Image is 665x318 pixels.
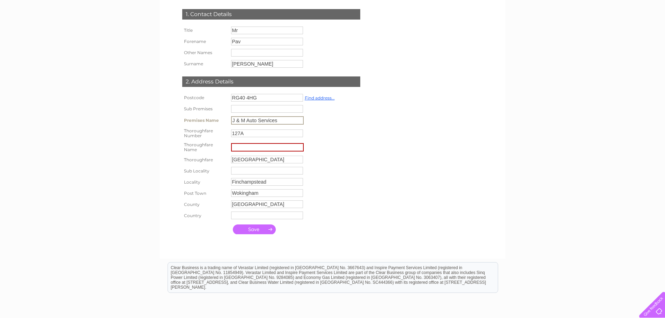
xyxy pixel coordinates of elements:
[180,103,229,114] th: Sub Premises
[619,30,636,35] a: Contact
[180,36,229,47] th: Forename
[180,154,229,165] th: Thoroughfare
[533,3,582,12] a: 0333 014 3131
[180,126,229,140] th: Thoroughfare Number
[305,95,335,101] a: Find address...
[642,30,658,35] a: Log out
[180,176,229,187] th: Locality
[180,199,229,210] th: County
[180,25,229,36] th: Title
[180,47,229,58] th: Other Names
[23,18,59,39] img: logo.png
[579,30,600,35] a: Telecoms
[180,58,229,69] th: Surname
[182,9,360,20] div: 1. Contact Details
[180,92,229,103] th: Postcode
[560,30,575,35] a: Energy
[542,30,555,35] a: Water
[180,114,229,126] th: Premises Name
[180,187,229,199] th: Post Town
[180,165,229,176] th: Sub Locality
[180,210,229,221] th: Country
[604,30,614,35] a: Blog
[180,140,229,154] th: Thoroughfare Name
[168,4,498,34] div: Clear Business is a trading name of Verastar Limited (registered in [GEOGRAPHIC_DATA] No. 3667643...
[233,224,276,234] input: Submit
[182,76,360,87] div: 2. Address Details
